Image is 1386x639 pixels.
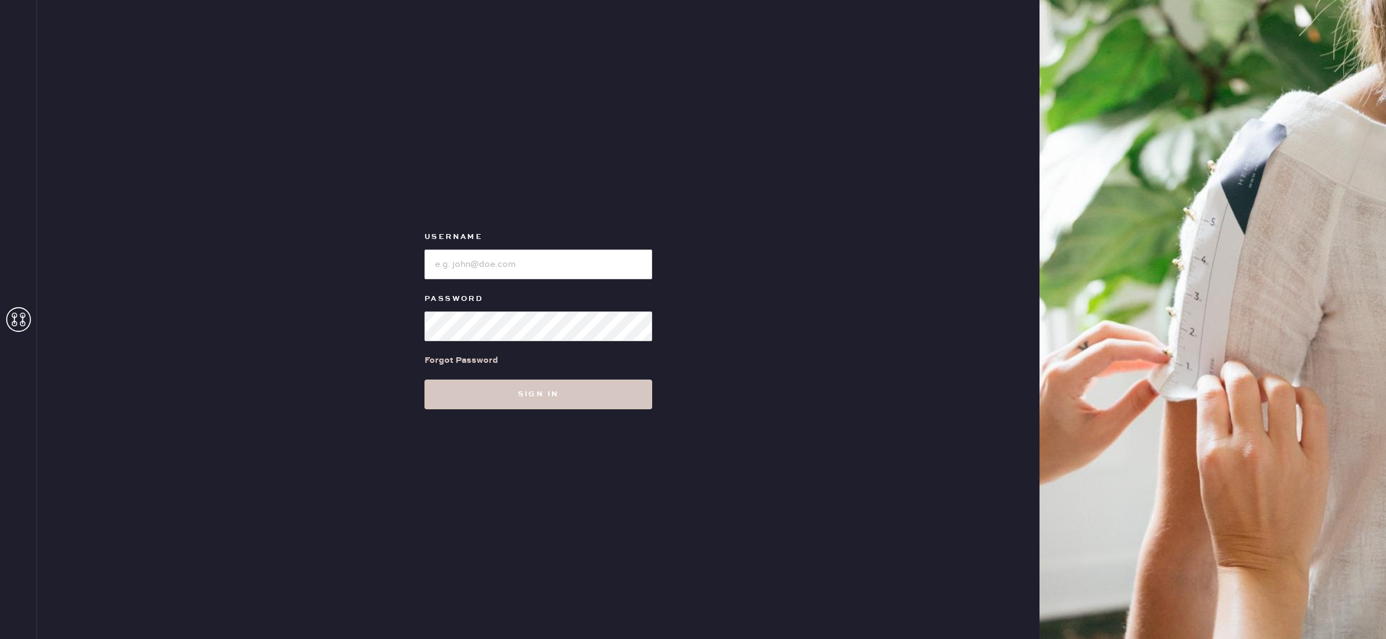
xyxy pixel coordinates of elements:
[424,292,652,306] label: Password
[424,230,652,245] label: Username
[424,341,498,380] a: Forgot Password
[424,380,652,409] button: Sign in
[424,354,498,367] div: Forgot Password
[424,250,652,279] input: e.g. john@doe.com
